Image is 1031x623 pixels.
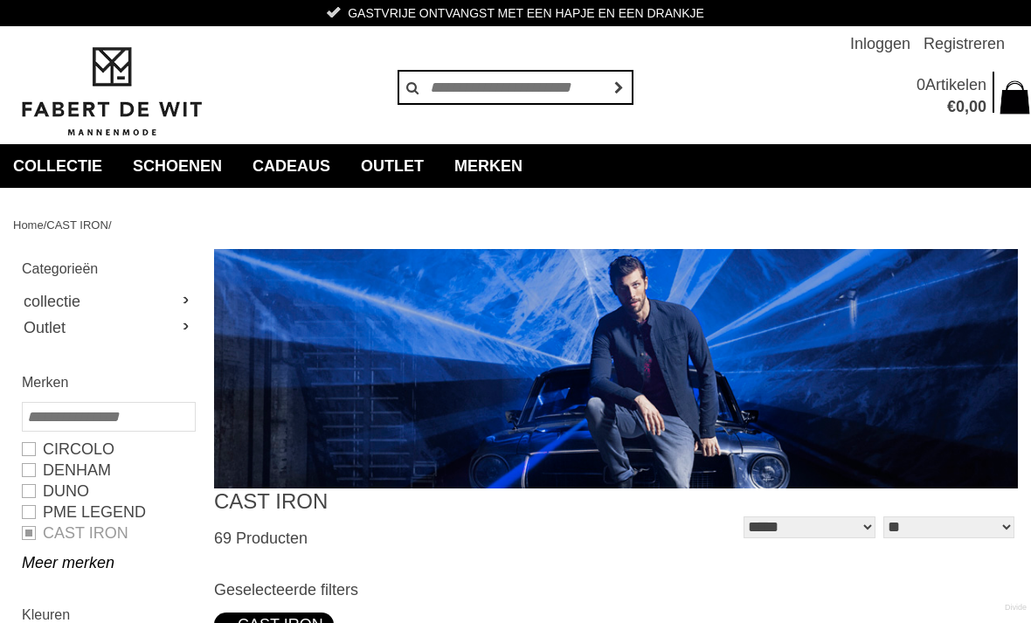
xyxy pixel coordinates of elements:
[441,144,536,188] a: Merken
[108,218,112,232] span: /
[348,144,437,188] a: Outlet
[850,26,910,61] a: Inloggen
[214,249,1018,488] img: CAST IRON
[214,488,616,515] h1: CAST IRON
[925,76,986,93] span: Artikelen
[120,144,235,188] a: Schoenen
[22,288,194,315] a: collectie
[22,481,194,502] a: Duno
[239,144,343,188] a: Cadeaus
[13,45,210,139] img: Fabert de Wit
[22,552,194,573] a: Meer merken
[46,218,108,232] a: CAST IRON
[917,76,925,93] span: 0
[214,530,308,547] span: 69 Producten
[22,258,194,280] h2: Categorieën
[13,218,44,232] a: Home
[22,502,194,523] a: PME LEGEND
[22,439,194,460] a: Circolo
[947,98,956,115] span: €
[924,26,1005,61] a: Registreren
[22,315,194,341] a: Outlet
[965,98,969,115] span: ,
[956,98,965,115] span: 0
[22,371,194,393] h2: Merken
[44,218,47,232] span: /
[214,580,1018,599] h3: Geselecteerde filters
[22,460,194,481] a: DENHAM
[969,98,986,115] span: 00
